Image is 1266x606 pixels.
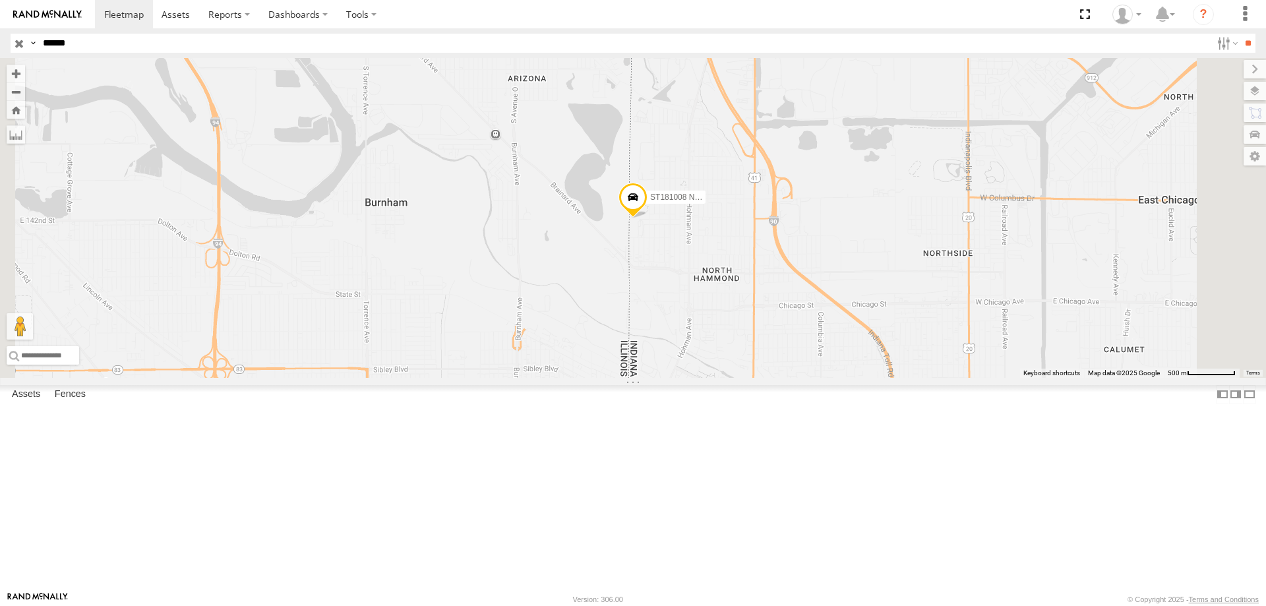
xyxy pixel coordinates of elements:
i: ? [1193,4,1214,25]
button: Drag Pegman onto the map to open Street View [7,313,33,340]
div: © Copyright 2025 - [1128,595,1259,603]
button: Zoom in [7,65,25,82]
label: Dock Summary Table to the Left [1216,385,1229,404]
button: Zoom out [7,82,25,101]
label: Measure [7,125,25,144]
a: Visit our Website [7,593,68,606]
button: Keyboard shortcuts [1023,369,1080,378]
label: Fences [48,385,92,404]
label: Search Query [28,34,38,53]
span: ST181008 NEW [650,193,708,202]
label: Search Filter Options [1212,34,1240,53]
label: Dock Summary Table to the Right [1229,385,1242,404]
img: rand-logo.svg [13,10,82,19]
a: Terms [1246,371,1260,376]
button: Map Scale: 500 m per 70 pixels [1164,369,1240,378]
button: Zoom Home [7,101,25,119]
div: Henry Harris [1108,5,1146,24]
a: Terms and Conditions [1189,595,1259,603]
label: Assets [5,385,47,404]
label: Hide Summary Table [1243,385,1256,404]
span: 500 m [1168,369,1187,377]
div: Version: 306.00 [573,595,623,603]
span: Map data ©2025 Google [1088,369,1160,377]
label: Map Settings [1244,147,1266,166]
